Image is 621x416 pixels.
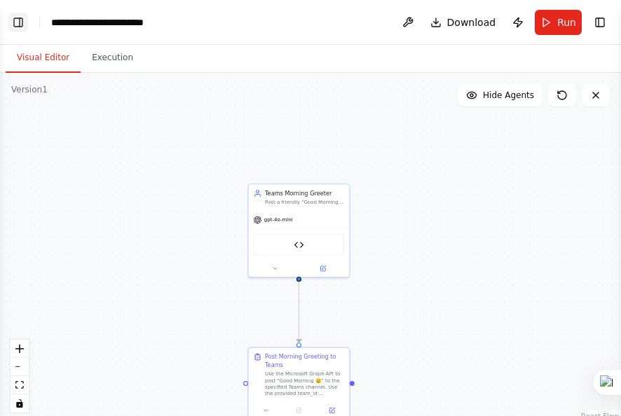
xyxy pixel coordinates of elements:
span: Hide Agents [483,90,534,101]
button: Show right sidebar [590,13,610,32]
g: Edge from 2b4a510d-346f-4f02-8e9e-80a3e0f89098 to da7326a4-5192-4f8a-9dc9-03a2139be7ea [295,282,303,342]
button: Run [535,10,582,35]
button: zoom in [11,340,29,358]
button: Execution [81,43,144,73]
button: zoom out [11,358,29,376]
button: No output available [282,405,316,415]
button: toggle interactivity [11,394,29,412]
div: Post a friendly "Good Morning 🫡" message to the specified Microsoft Teams channel to start the da... [265,199,344,205]
button: Download [425,10,502,35]
button: fit view [11,376,29,394]
span: gpt-4o-mini [264,216,293,223]
div: Teams Morning Greeter [265,189,344,197]
button: Open in side panel [318,405,346,415]
div: React Flow controls [11,340,29,412]
nav: breadcrumb [51,15,179,29]
span: Run [557,15,576,29]
div: Use the Microsoft Graph API to post "Good Morning 🫡" to the specified Teams channel. Use the prov... [265,370,344,396]
button: Visual Editor [6,43,81,73]
button: Open in side panel [300,264,346,274]
button: Show left sidebar [8,13,28,32]
span: Download [447,15,496,29]
div: Post Morning Greeting to Teams [265,353,344,369]
button: Hide Agents [458,84,542,106]
div: Version 1 [11,84,48,95]
div: Teams Morning GreeterPost a friendly "Good Morning 🫡" message to the specified Microsoft Teams ch... [248,183,350,277]
img: Post Teams Message [294,240,303,250]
